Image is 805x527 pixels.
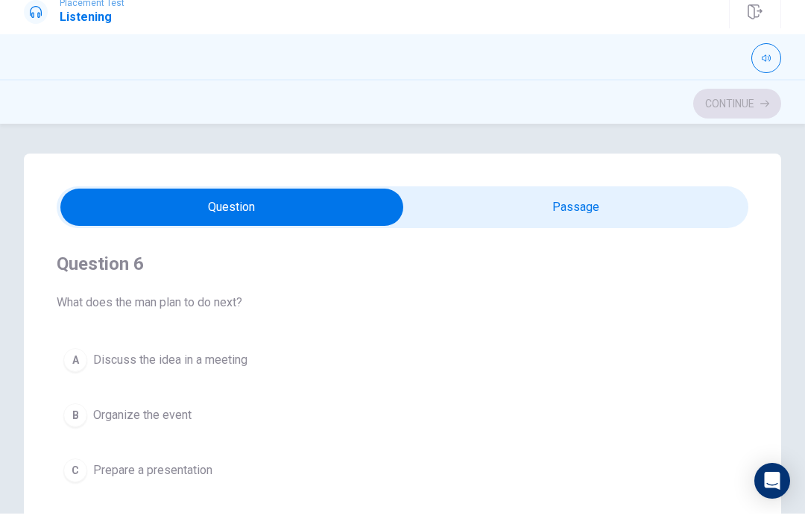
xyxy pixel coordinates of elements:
[60,22,124,40] h1: Listening
[63,362,87,385] div: A
[93,365,247,382] span: Discuss the idea in a meeting
[57,355,748,392] button: ADiscuss the idea in a meeting
[57,307,748,325] span: What does the man plan to do next?
[60,11,124,22] span: Placement Test
[93,420,192,438] span: Organize the event
[57,265,748,289] h4: Question 6
[754,476,790,512] div: Open Intercom Messenger
[93,475,212,493] span: Prepare a presentation
[63,472,87,496] div: C
[57,465,748,502] button: CPrepare a presentation
[63,417,87,441] div: B
[57,410,748,447] button: BOrganize the event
